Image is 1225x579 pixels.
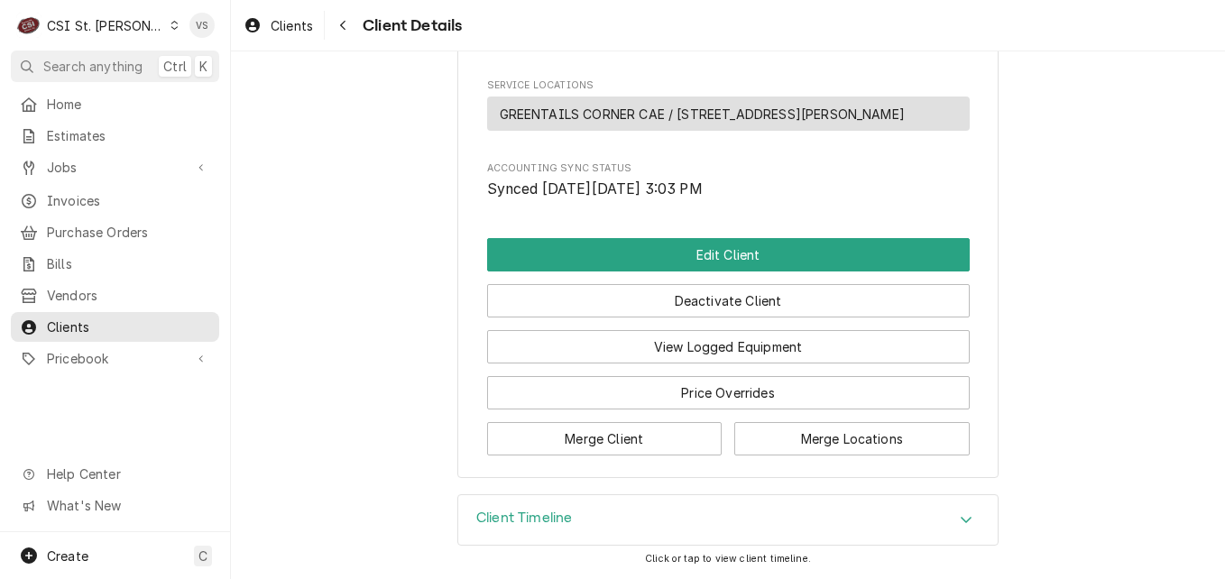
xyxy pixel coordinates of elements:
[47,254,210,273] span: Bills
[487,317,970,363] div: Button Group Row
[47,317,210,336] span: Clients
[458,495,998,546] div: Accordion Header
[487,78,970,93] span: Service Locations
[487,409,970,455] div: Button Group Row
[47,126,210,145] span: Estimates
[487,363,970,409] div: Button Group Row
[47,16,164,35] div: CSI St. [PERSON_NAME]
[189,13,215,38] div: Vicky Stuesse's Avatar
[47,464,208,483] span: Help Center
[236,11,320,41] a: Clients
[487,161,970,200] div: Accounting Sync Status
[11,152,219,182] a: Go to Jobs
[328,11,357,40] button: Navigate back
[457,494,999,547] div: Client Timeline
[11,459,219,489] a: Go to Help Center
[189,13,215,38] div: VS
[645,553,811,565] span: Click or tap to view client timeline.
[11,89,219,119] a: Home
[487,238,970,455] div: Button Group
[198,547,207,565] span: C
[11,217,219,247] a: Purchase Orders
[487,161,970,176] span: Accounting Sync Status
[487,78,970,139] div: Service Locations
[163,57,187,76] span: Ctrl
[487,96,970,139] div: Service Locations List
[487,422,723,455] button: Merge Client
[11,186,219,216] a: Invoices
[487,238,970,271] button: Edit Client
[199,57,207,76] span: K
[47,95,210,114] span: Home
[487,180,703,198] span: Synced [DATE][DATE] 3:03 PM
[47,286,210,305] span: Vendors
[16,13,41,38] div: CSI St. Louis's Avatar
[16,13,41,38] div: C
[487,238,970,271] div: Button Group Row
[47,548,88,564] span: Create
[47,496,208,515] span: What's New
[500,105,905,124] span: GREENTAILS CORNER CAE / [STREET_ADDRESS][PERSON_NAME]
[47,349,183,368] span: Pricebook
[487,330,970,363] button: View Logged Equipment
[11,344,219,373] a: Go to Pricebook
[11,280,219,310] a: Vendors
[11,121,219,151] a: Estimates
[47,191,210,210] span: Invoices
[487,96,970,132] div: Service Location
[11,249,219,279] a: Bills
[11,51,219,82] button: Search anythingCtrlK
[357,14,462,38] span: Client Details
[458,495,998,546] button: Accordion Details Expand Trigger
[487,376,970,409] button: Price Overrides
[487,284,970,317] button: Deactivate Client
[47,223,210,242] span: Purchase Orders
[11,312,219,342] a: Clients
[271,16,313,35] span: Clients
[43,57,143,76] span: Search anything
[487,271,970,317] div: Button Group Row
[487,179,970,200] span: Accounting Sync Status
[11,491,219,520] a: Go to What's New
[47,158,183,177] span: Jobs
[476,510,572,527] h3: Client Timeline
[734,422,970,455] button: Merge Locations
